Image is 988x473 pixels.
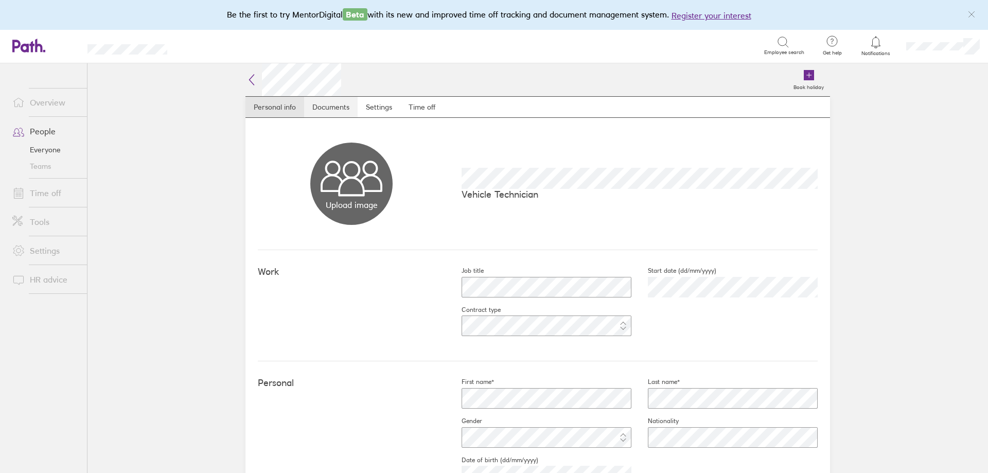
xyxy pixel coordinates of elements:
[4,240,87,261] a: Settings
[4,92,87,113] a: Overview
[445,306,501,314] label: Contract type
[787,81,830,91] label: Book holiday
[445,456,538,464] label: Date of birth (dd/mm/yyyy)
[445,378,494,386] label: First name*
[631,378,680,386] label: Last name*
[4,142,87,158] a: Everyone
[4,212,87,232] a: Tools
[445,267,484,275] label: Job title
[343,8,367,21] span: Beta
[400,97,444,117] a: Time off
[631,267,716,275] label: Start date (dd/mm/yyyy)
[859,35,893,57] a: Notifications
[462,189,818,200] p: Vehicle Technician
[764,49,804,56] span: Employee search
[304,97,358,117] a: Documents
[859,50,893,57] span: Notifications
[258,378,445,389] h4: Personal
[4,121,87,142] a: People
[358,97,400,117] a: Settings
[4,183,87,203] a: Time off
[445,417,482,425] label: Gender
[816,50,849,56] span: Get help
[4,158,87,174] a: Teams
[227,8,762,22] div: Be the first to try MentorDigital with its new and improved time off tracking and document manage...
[672,9,751,22] button: Register your interest
[245,97,304,117] a: Personal info
[195,41,221,50] div: Search
[631,417,679,425] label: Nationality
[4,269,87,290] a: HR advice
[787,63,830,96] a: Book holiday
[258,267,445,277] h4: Work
